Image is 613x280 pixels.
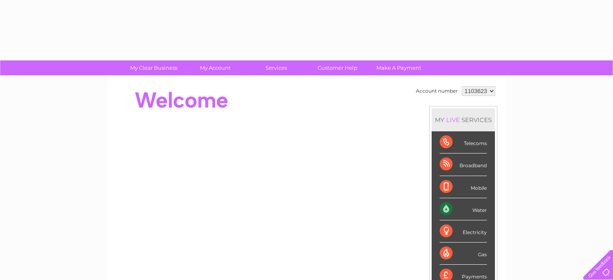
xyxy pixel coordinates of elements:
div: LIVE [445,116,461,124]
a: Services [243,60,310,75]
a: Make A Payment [366,60,432,75]
td: Account number [414,84,460,98]
div: Mobile [440,176,487,198]
a: Customer Help [304,60,371,75]
div: MY SERVICES [432,108,495,131]
div: Telecoms [440,131,487,153]
a: My Account [182,60,248,75]
div: Electricity [440,220,487,243]
div: Gas [440,243,487,265]
div: Broadband [440,153,487,176]
a: My Clear Business [121,60,187,75]
div: Water [440,198,487,220]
